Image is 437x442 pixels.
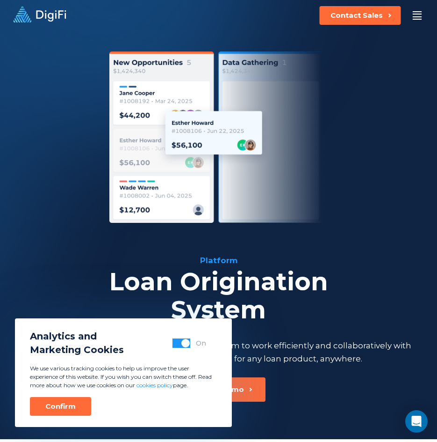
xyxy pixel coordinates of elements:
[22,268,415,324] div: Loan Origination System
[405,410,428,433] div: Open Intercom Messenger
[30,343,124,357] span: Marketing Cookies
[330,11,383,20] div: Contact Sales
[30,364,217,390] p: We use various tracking cookies to help us improve the user experience of this website. If you wi...
[30,397,91,416] button: Confirm
[22,255,415,266] div: Platform
[196,339,206,348] div: On
[319,6,401,25] button: Contact Sales
[45,402,76,411] div: Confirm
[136,382,173,389] a: cookies policy
[30,330,124,343] span: Analytics and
